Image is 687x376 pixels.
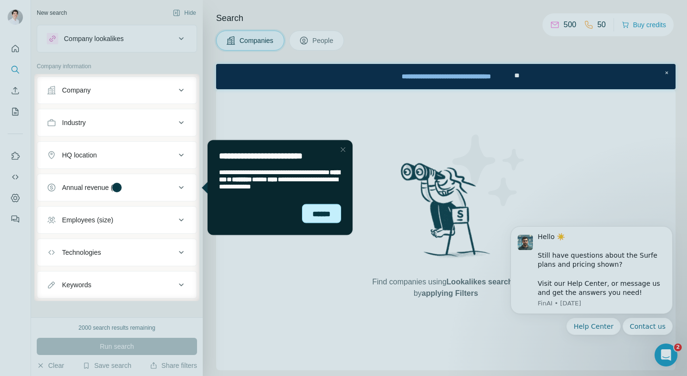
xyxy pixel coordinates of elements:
[37,209,197,231] button: Employees (size)
[42,85,169,94] p: Message from FinAI, sent 1d ago
[14,12,177,100] div: message notification from FinAI, 1d ago. Hello ☀️ ​ Still have questions about the Surfe plans an...
[70,104,125,121] button: Quick reply: Help Center
[37,273,197,296] button: Keywords
[163,2,297,23] div: Upgrade plan for full access to Surfe
[199,138,354,237] iframe: Tooltip
[62,215,113,225] div: Employees (size)
[62,85,91,95] div: Company
[37,111,197,134] button: Industry
[62,183,119,192] div: Annual revenue ($)
[62,118,86,127] div: Industry
[42,18,169,84] div: Hello ☀️ ​ Still have questions about the Surfe plans and pricing shown? ​ Visit our Help Center,...
[62,280,91,290] div: Keywords
[37,144,197,167] button: HQ location
[42,18,169,84] div: Message content
[446,4,455,13] div: Close Step
[21,21,37,36] img: Profile image for FinAI
[37,176,197,199] button: Annual revenue ($)
[37,79,197,102] button: Company
[14,104,177,121] div: Quick reply options
[62,150,97,160] div: HQ location
[62,248,101,257] div: Technologies
[126,104,177,121] button: Quick reply: Contact us
[37,241,197,264] button: Technologies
